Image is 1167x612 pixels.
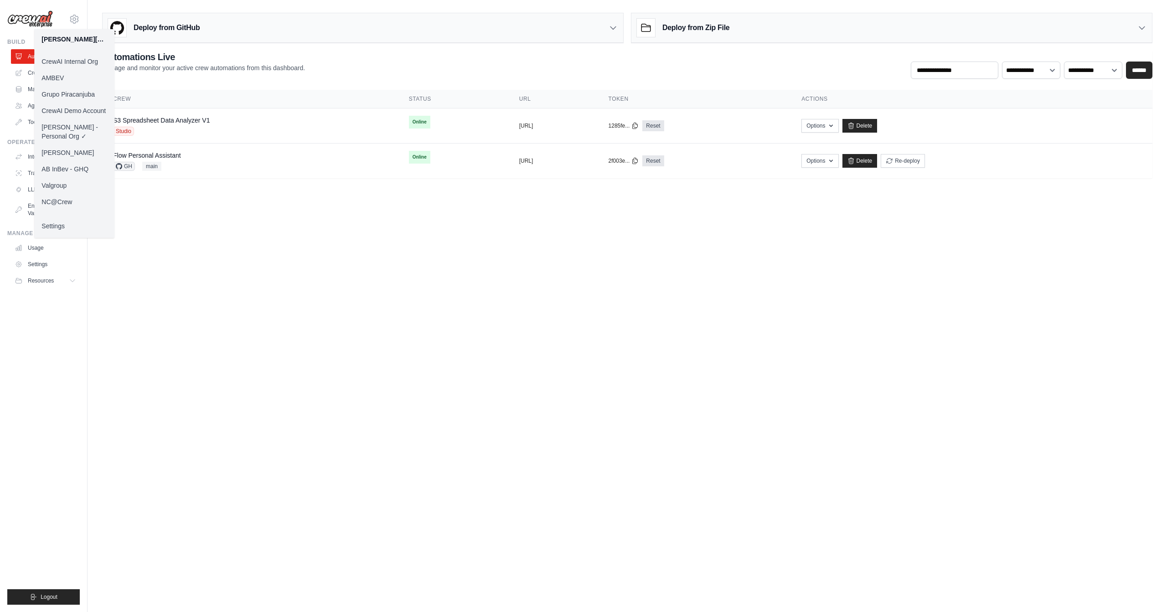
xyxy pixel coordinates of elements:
a: Agents [11,98,80,113]
a: Reset [642,155,664,166]
span: Online [409,116,430,129]
a: [PERSON_NAME] - Personal Org ✓ [34,119,114,144]
a: [PERSON_NAME] [34,144,114,161]
a: LLM Connections [11,182,80,197]
span: Online [409,151,430,164]
img: GitHub Logo [108,19,126,37]
th: Status [398,90,508,108]
button: Resources [11,273,80,288]
button: Logout [7,589,80,605]
button: 1285fe... [609,122,639,129]
a: Flow Personal Assistant [113,152,181,159]
div: [PERSON_NAME][EMAIL_ADDRESS][DOMAIN_NAME] [41,35,107,44]
a: Delete [842,119,878,133]
a: Valgroup [34,177,114,194]
a: Settings [34,218,114,234]
a: Traces [11,166,80,180]
a: S3 Spreadsheet Data Analyzer V1 [113,117,210,124]
div: Manage [7,230,80,237]
a: AB InBev - GHQ [34,161,114,177]
a: Crew Studio [11,66,80,80]
div: Build [7,38,80,46]
button: Re-deploy [881,154,925,168]
th: Actions [790,90,1152,108]
span: main [142,162,161,171]
button: Options [801,119,838,133]
a: Reset [642,120,664,131]
a: Marketplace [11,82,80,97]
th: URL [508,90,598,108]
a: Integrations [11,149,80,164]
a: Automations [11,49,80,64]
button: 2f003e... [609,157,639,165]
span: Logout [41,593,57,601]
span: GH [113,162,135,171]
th: Token [598,90,791,108]
a: NC@Crew [34,194,114,210]
span: Resources [28,277,54,284]
h2: Automations Live [102,51,305,63]
a: CrewAI Internal Org [34,53,114,70]
div: Operate [7,139,80,146]
a: Grupo Piracanjuba [34,86,114,103]
th: Crew [102,90,398,108]
a: CrewAI Demo Account [34,103,114,119]
button: Options [801,154,838,168]
p: Manage and monitor your active crew automations from this dashboard. [102,63,305,72]
a: Tool Registry [11,115,80,129]
a: Usage [11,241,80,255]
a: Environment Variables [11,199,80,221]
a: Delete [842,154,878,168]
img: Logo [7,10,53,28]
a: AMBEV [34,70,114,86]
h3: Deploy from Zip File [662,22,729,33]
span: Studio [113,127,134,136]
h3: Deploy from GitHub [134,22,200,33]
a: Settings [11,257,80,272]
